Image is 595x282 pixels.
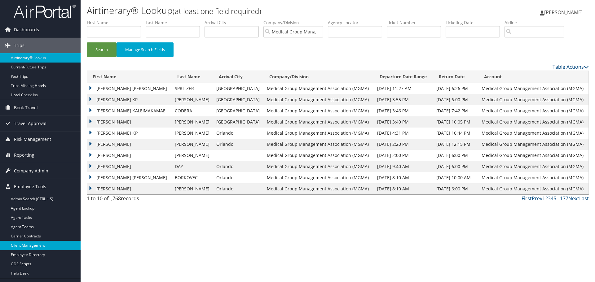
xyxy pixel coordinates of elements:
th: First Name: activate to sort column ascending [87,71,172,83]
td: [PERSON_NAME] [172,150,213,161]
th: Arrival City: activate to sort column ascending [213,71,264,83]
td: [GEOGRAPHIC_DATA] [213,94,264,105]
td: Medical Group Management Association (MGMA) [478,161,588,172]
label: Ticket Number [387,20,446,26]
span: Company Admin [14,163,48,179]
a: 2 [545,195,548,202]
td: Medical Group Management Association (MGMA) [264,139,374,150]
td: [DATE] 10:00 AM [433,172,478,183]
span: Reporting [14,147,34,163]
td: Medical Group Management Association (MGMA) [264,183,374,194]
button: Manage Search Fields [117,42,174,57]
td: Medical Group Management Association (MGMA) [264,105,374,116]
td: [PERSON_NAME] [172,94,213,105]
td: [DATE] 9:40 AM [374,161,433,172]
td: Orlando [213,139,264,150]
td: CODERA [172,105,213,116]
td: Medical Group Management Association (MGMA) [478,139,588,150]
h1: Airtinerary® Lookup [87,4,421,17]
td: [PERSON_NAME] KP [87,128,172,139]
td: [PERSON_NAME] [172,139,213,150]
a: Next [568,195,579,202]
span: Risk Management [14,132,51,147]
td: [PERSON_NAME] [172,116,213,128]
td: Medical Group Management Association (MGMA) [478,105,588,116]
a: 3 [548,195,551,202]
a: Last [579,195,589,202]
td: [DATE] 6:00 PM [433,183,478,194]
div: 1 to 10 of records [87,195,205,205]
a: [PERSON_NAME] [540,3,589,22]
img: airportal-logo.png [14,4,76,19]
span: [PERSON_NAME] [544,9,583,16]
td: [PERSON_NAME] KP [87,94,172,105]
small: (at least one field required) [173,6,261,16]
td: [PERSON_NAME] [172,128,213,139]
td: Medical Group Management Association (MGMA) [478,83,588,94]
td: Medical Group Management Association (MGMA) [478,172,588,183]
td: Medical Group Management Association (MGMA) [264,150,374,161]
td: Medical Group Management Association (MGMA) [264,94,374,105]
label: First Name [87,20,146,26]
td: Medical Group Management Association (MGMA) [478,116,588,128]
td: [GEOGRAPHIC_DATA] [213,116,264,128]
td: [DATE] 12:15 PM [433,139,478,150]
td: [PERSON_NAME] [87,139,172,150]
td: [PERSON_NAME] [87,150,172,161]
td: [DATE] 3:55 PM [374,94,433,105]
label: Arrival City [205,20,263,26]
td: [PERSON_NAME] [172,183,213,194]
th: Account: activate to sort column ascending [478,71,588,83]
label: Agency Locator [328,20,387,26]
td: [PERSON_NAME] [87,161,172,172]
td: [PERSON_NAME] KALEIMAKAMAE [87,105,172,116]
td: SPRITZER [172,83,213,94]
td: DAY [172,161,213,172]
label: Ticketing Date [446,20,505,26]
label: Last Name [146,20,205,26]
td: BORKOVEC [172,172,213,183]
td: [DATE] 6:00 PM [433,150,478,161]
label: Company/Division [263,20,328,26]
a: 5 [553,195,556,202]
th: Company/Division [264,71,374,83]
td: [DATE] 2:20 PM [374,139,433,150]
a: 4 [551,195,553,202]
a: Prev [532,195,542,202]
td: [DATE] 6:00 PM [433,94,478,105]
td: [DATE] 10:05 PM [433,116,478,128]
td: Medical Group Management Association (MGMA) [478,183,588,194]
td: Medical Group Management Association (MGMA) [264,172,374,183]
a: 1 [542,195,545,202]
th: Departure Date Range: activate to sort column ascending [374,71,433,83]
td: [DATE] 3:46 PM [374,105,433,116]
th: Return Date: activate to sort column ascending [433,71,478,83]
td: [DATE] 4:31 PM [374,128,433,139]
a: First [522,195,532,202]
td: Orlando [213,128,264,139]
span: 1,768 [108,195,121,202]
td: Medical Group Management Association (MGMA) [478,128,588,139]
span: Book Travel [14,100,38,115]
td: Orlando [213,172,264,183]
td: Medical Group Management Association (MGMA) [264,128,374,139]
td: [PERSON_NAME] [PERSON_NAME] [87,172,172,183]
span: Dashboards [14,22,39,37]
td: Orlando [213,161,264,172]
td: Medical Group Management Association (MGMA) [264,83,374,94]
td: [DATE] 6:26 PM [433,83,478,94]
td: Medical Group Management Association (MGMA) [478,150,588,161]
td: Medical Group Management Association (MGMA) [264,116,374,128]
td: [DATE] 2:00 PM [374,150,433,161]
label: Airline [505,20,569,26]
span: Trips [14,38,24,53]
td: [PERSON_NAME] [87,116,172,128]
span: Travel Approval [14,116,46,131]
td: [DATE] 7:42 PM [433,105,478,116]
td: [GEOGRAPHIC_DATA] [213,105,264,116]
td: Medical Group Management Association (MGMA) [478,94,588,105]
td: [GEOGRAPHIC_DATA] [213,83,264,94]
th: Last Name: activate to sort column ascending [172,71,213,83]
td: [DATE] 10:44 PM [433,128,478,139]
td: [DATE] 8:10 AM [374,183,433,194]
